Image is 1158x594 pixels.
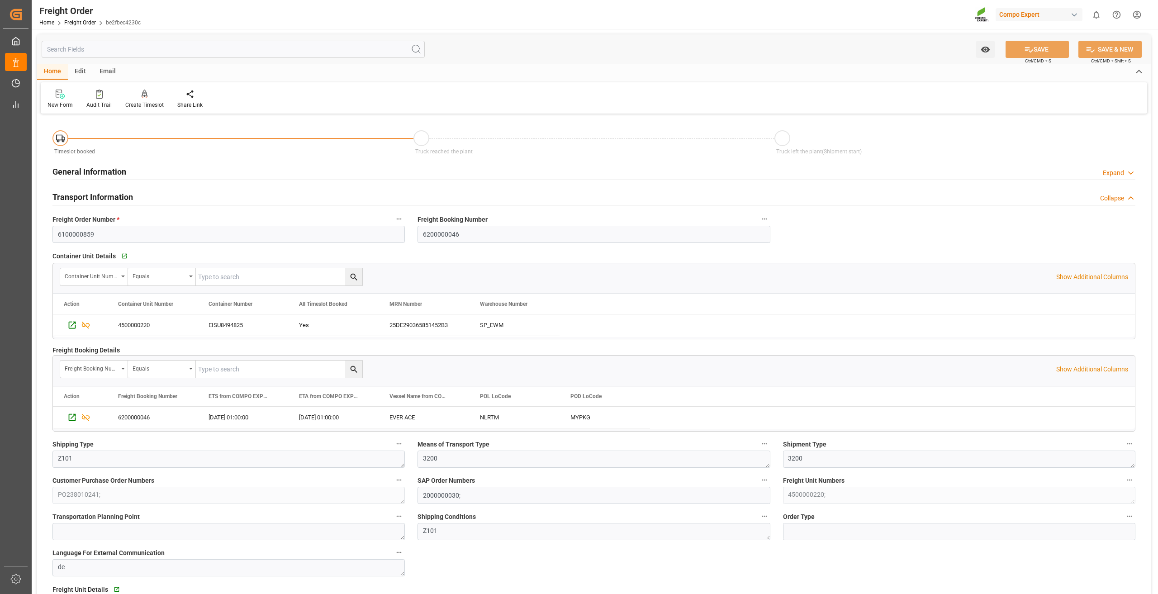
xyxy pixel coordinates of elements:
button: open menu [60,361,128,378]
img: Screenshot%202023-09-29%20at%2010.02.21.png_1712312052.png [975,7,989,23]
button: Shipping Conditions [759,510,770,522]
div: New Form [47,101,73,109]
textarea: Z101 [418,523,770,540]
div: Press SPACE to select this row. [53,314,107,336]
input: Search Fields [42,41,425,58]
div: Edit [68,64,93,80]
span: Ctrl/CMD + S [1025,57,1051,64]
div: Create Timeslot [125,101,164,109]
button: Order Type [1124,510,1135,522]
div: Press SPACE to select this row. [53,407,107,428]
div: Press SPACE to select this row. [107,314,560,336]
h2: General Information [52,166,126,178]
div: Share Link [177,101,203,109]
div: MYPKG [560,407,650,428]
textarea: PO238010241; [52,487,405,504]
span: Transportation Planning Point [52,512,140,522]
button: Compo Expert [996,6,1086,23]
span: ETA from COMPO EXPERT [299,393,360,399]
button: Transportation Planning Point [393,510,405,522]
button: show 0 new notifications [1086,5,1106,25]
span: Container Unit Details [52,252,116,261]
textarea: 4500000220; [783,487,1135,504]
div: 6200000046 [107,407,198,428]
span: All Timeslot Booked [299,301,347,307]
h2: Transport Information [52,191,133,203]
span: Freight Booking Number [418,215,488,224]
button: Freight Booking Number [759,213,770,225]
div: Container Unit Number [65,270,118,280]
div: Expand [1103,168,1124,178]
div: Action [64,393,80,399]
button: Language For External Communication [393,546,405,558]
span: Timeslot booked [54,148,95,155]
div: [DATE] 01:00:00 [288,407,379,428]
span: Truck left the plant(Shipment start) [776,148,862,155]
div: Email [93,64,123,80]
p: Show Additional Columns [1056,272,1128,282]
span: SAP Order Numbers [418,476,475,485]
div: [DATE] 01:00:00 [198,407,288,428]
div: Home [37,64,68,80]
input: Type to search [196,268,362,285]
div: Freight Order [39,4,141,18]
span: Container Number [209,301,252,307]
span: POD LoCode [570,393,602,399]
div: Press SPACE to select this row. [107,407,650,428]
div: 4500000220 [107,314,198,336]
span: POL LoCode [480,393,511,399]
span: ETS from COMPO EXPERT [209,393,269,399]
span: Warehouse Number [480,301,527,307]
span: Freight Unit Numbers [783,476,845,485]
button: Shipment Type [1124,438,1135,450]
span: Language For External Communication [52,548,165,558]
textarea: de [52,559,405,576]
span: Container Unit Number [118,301,173,307]
button: search button [345,268,362,285]
div: Collapse [1100,194,1124,203]
span: Vessel Name from COMPO EXPERT [389,393,450,399]
span: Ctrl/CMD + Shift + S [1091,57,1131,64]
div: SP_EWM [469,314,560,336]
div: EISU8494825 [198,314,288,336]
button: SAVE & NEW [1078,41,1142,58]
div: Equals [133,270,186,280]
span: Shipping Conditions [418,512,476,522]
span: MRN Number [389,301,422,307]
button: open menu [976,41,995,58]
input: Type to search [196,361,362,378]
textarea: 3200 [783,451,1135,468]
button: Means of Transport Type [759,438,770,450]
span: Customer Purchase Order Numbers [52,476,154,485]
div: Audit Trail [86,101,112,109]
span: Shipping Type [52,440,94,449]
button: open menu [128,361,196,378]
div: Action [64,301,80,307]
div: Equals [133,362,186,373]
span: Freight Booking Number [118,393,177,399]
button: SAP Order Numbers [759,474,770,486]
button: Customer Purchase Order Numbers [393,474,405,486]
div: Compo Expert [996,8,1082,21]
button: Shipping Type [393,438,405,450]
span: Order Type [783,512,815,522]
span: Truck reached the plant [415,148,473,155]
button: Freight Order Number * [393,213,405,225]
span: Means of Transport Type [418,440,489,449]
a: Freight Order [64,19,96,26]
button: Freight Unit Numbers [1124,474,1135,486]
span: Freight Booking Details [52,346,120,355]
textarea: Z101 [52,451,405,468]
div: Freight Booking Number [65,362,118,373]
button: SAVE [1006,41,1069,58]
p: Show Additional Columns [1056,365,1128,374]
span: Freight Order Number [52,215,119,224]
div: EVER ACE [379,407,469,428]
div: Yes [299,315,368,336]
div: NLRTM [469,407,560,428]
button: search button [345,361,362,378]
span: Shipment Type [783,440,826,449]
button: Help Center [1106,5,1127,25]
textarea: 3200 [418,451,770,468]
button: open menu [128,268,196,285]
